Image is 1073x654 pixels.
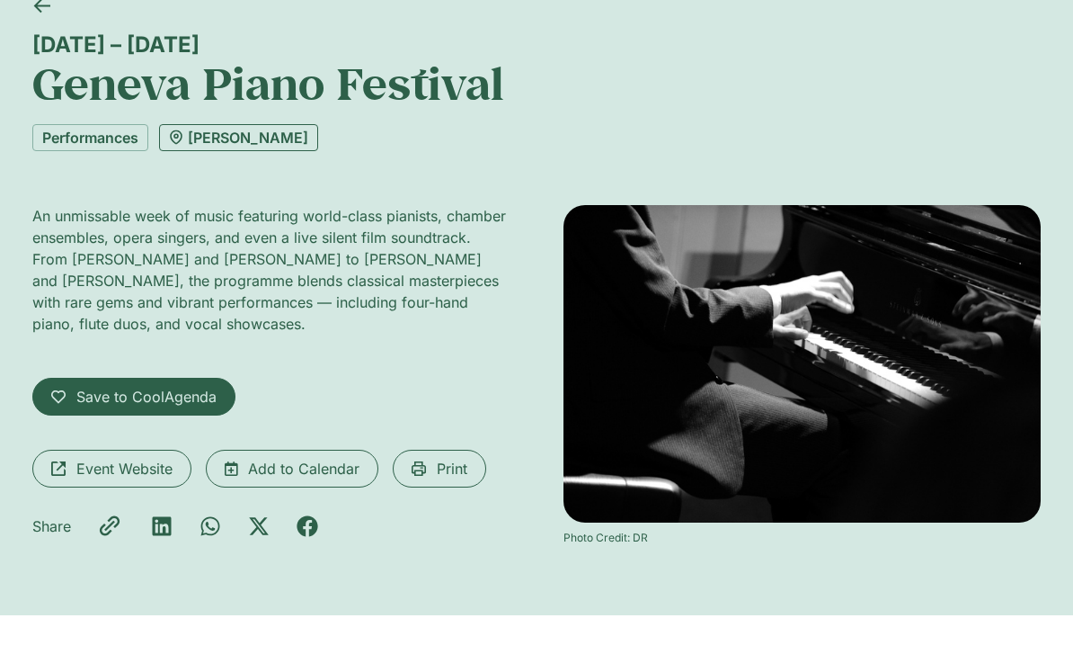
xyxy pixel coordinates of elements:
a: Add to Calendar [206,450,378,488]
p: Share [32,515,71,537]
div: Share on whatsapp [200,515,221,537]
div: Share on linkedin [151,515,173,537]
a: Print [393,450,486,488]
span: Add to Calendar [248,458,359,479]
a: [PERSON_NAME] [159,124,318,151]
a: Event Website [32,450,191,488]
div: Share on x-twitter [248,515,270,537]
div: Photo Credit: DR [563,530,1041,546]
span: Print [437,458,467,479]
h1: Geneva Piano Festival [32,58,1041,110]
span: Event Website [76,458,173,479]
a: Performances [32,124,148,151]
span: Save to CoolAgenda [76,386,217,408]
p: An unmissable week of music featuring world-class pianists, chamber ensembles, opera singers, and... [32,205,510,335]
div: [DATE] – [DATE] [32,31,1041,58]
img: Coolturalia - Festival de piano 2025 [563,205,1041,524]
a: Save to CoolAgenda [32,378,235,416]
div: Share on facebook [297,515,318,537]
